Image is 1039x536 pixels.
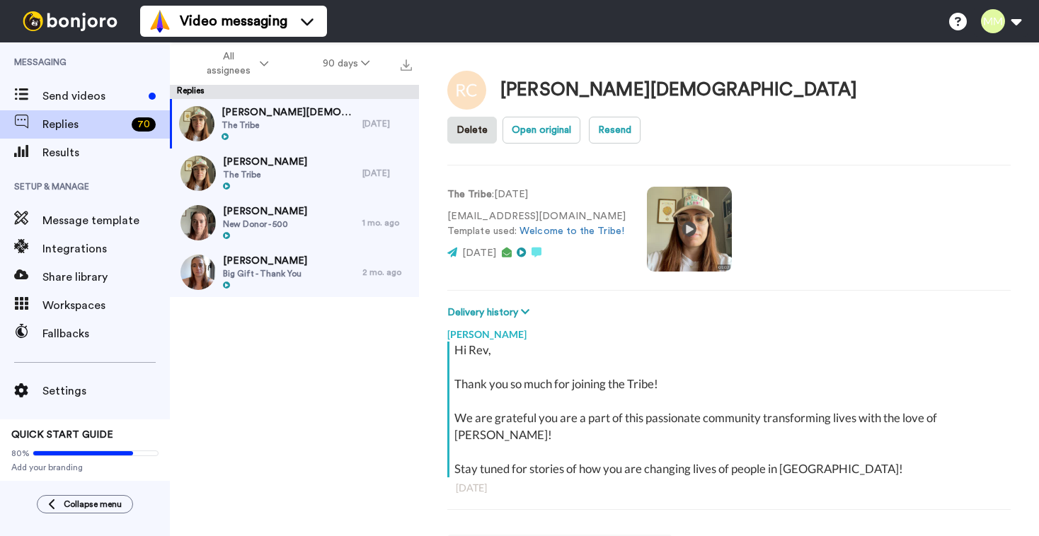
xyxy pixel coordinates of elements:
[296,51,397,76] button: 90 days
[42,212,170,229] span: Message template
[447,209,626,239] p: [EMAIL_ADDRESS][DOMAIN_NAME] Template used:
[223,219,307,230] span: New Donor - 500
[11,448,30,459] span: 80%
[223,268,307,279] span: Big Gift - Thank You
[503,117,580,144] button: Open original
[11,430,113,440] span: QUICK START GUIDE
[362,267,412,278] div: 2 mo. ago
[37,495,133,513] button: Collapse menu
[223,254,307,268] span: [PERSON_NAME]
[447,187,626,202] p: : [DATE]
[42,144,170,161] span: Results
[456,481,1002,495] div: [DATE]
[362,217,412,228] div: 1 mo. ago
[149,10,171,33] img: vm-color.svg
[42,116,126,133] span: Replies
[64,499,122,510] span: Collapse menu
[200,49,257,78] span: All assignees
[447,190,492,199] strong: The Tribe
[173,44,296,83] button: All assignees
[222,120,355,131] span: The Tribe
[170,247,419,297] a: [PERSON_NAME]Big Gift - Thank You2 mo. ago
[42,383,170,400] span: Settings
[180,11,287,31] span: Video messaging
[132,117,156,132] div: 70
[170,99,419,148] a: [PERSON_NAME][DEMOGRAPHIC_DATA]The Tribe[DATE]
[179,106,214,141] img: 173a6d77-7d40-4e05-a631-e2ae988664bb-thumb.jpg
[170,198,419,247] a: [PERSON_NAME]New Donor - 5001 mo. ago
[42,297,170,314] span: Workspaces
[42,240,170,257] span: Integrations
[17,11,123,31] img: bj-logo-header-white.svg
[447,320,1011,342] div: [PERSON_NAME]
[170,85,419,99] div: Replies
[170,148,419,198] a: [PERSON_NAME]The Tribe[DATE]
[223,169,307,180] span: The Tribe
[589,117,641,144] button: Resend
[11,462,159,473] span: Add your branding
[180,205,216,240] img: a965afcc-a23f-4c8b-8879-367ae109648d-thumb.jpg
[396,53,416,74] button: Export all results that match these filters now.
[362,168,412,179] div: [DATE]
[42,325,170,342] span: Fallbacks
[447,305,534,320] button: Delivery history
[519,226,624,236] a: Welcome to the Tribe!
[447,71,486,110] img: Image of Rev Christian
[180,255,216,290] img: acdb0398-8a78-432f-97f5-c45e07c1d27e-thumb.jpg
[223,155,307,169] span: [PERSON_NAME]
[222,105,355,120] span: [PERSON_NAME][DEMOGRAPHIC_DATA]
[223,204,307,219] span: [PERSON_NAME]
[42,269,170,286] span: Share library
[454,342,1007,477] div: Hi Rev, Thank you so much for joining the Tribe! We are grateful you are a part of this passionat...
[42,88,143,105] span: Send videos
[462,248,496,258] span: [DATE]
[401,59,412,71] img: export.svg
[447,117,497,144] button: Delete
[362,118,412,129] div: [DATE]
[180,156,216,191] img: 173a6d77-7d40-4e05-a631-e2ae988664bb-thumb.jpg
[500,80,857,100] div: [PERSON_NAME][DEMOGRAPHIC_DATA]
